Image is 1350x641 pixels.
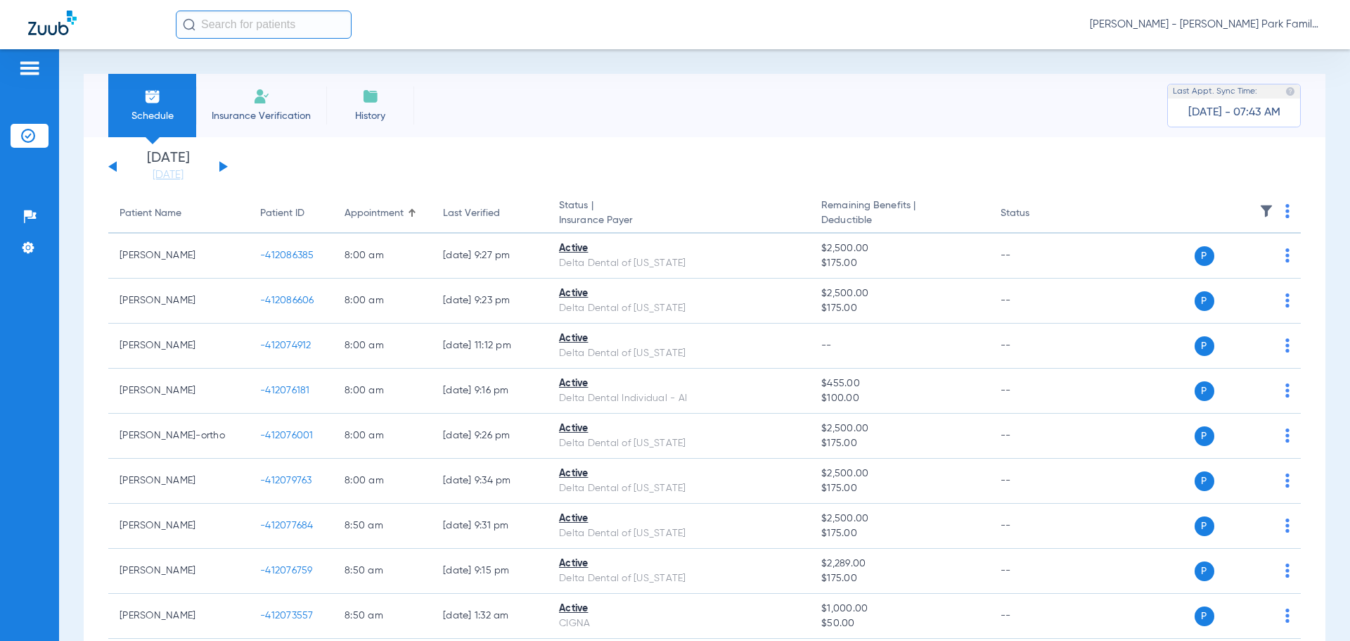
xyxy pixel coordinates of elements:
[120,206,238,221] div: Patient Name
[821,286,977,301] span: $2,500.00
[1195,246,1214,266] span: P
[432,279,548,324] td: [DATE] 9:23 PM
[989,414,1084,459] td: --
[432,549,548,594] td: [DATE] 9:15 PM
[108,279,249,324] td: [PERSON_NAME]
[989,504,1084,549] td: --
[108,369,249,414] td: [PERSON_NAME]
[559,421,799,436] div: Active
[989,324,1084,369] td: --
[333,414,432,459] td: 8:00 AM
[333,279,432,324] td: 8:00 AM
[1285,474,1290,488] img: group-dot-blue.svg
[1195,561,1214,581] span: P
[432,504,548,549] td: [DATE] 9:31 PM
[1285,248,1290,262] img: group-dot-blue.svg
[1195,516,1214,536] span: P
[1195,291,1214,311] span: P
[989,459,1084,504] td: --
[559,241,799,256] div: Active
[821,602,977,616] span: $1,000.00
[108,414,249,459] td: [PERSON_NAME]-ortho
[821,256,977,271] span: $175.00
[260,206,304,221] div: Patient ID
[28,11,77,35] img: Zuub Logo
[559,467,799,481] div: Active
[989,279,1084,324] td: --
[108,549,249,594] td: [PERSON_NAME]
[333,504,432,549] td: 8:50 AM
[144,88,161,105] img: Schedule
[989,194,1084,234] th: Status
[1195,607,1214,626] span: P
[345,206,420,221] div: Appointment
[260,386,310,395] span: -412076181
[432,459,548,504] td: [DATE] 9:34 PM
[120,206,181,221] div: Patient Name
[260,521,314,531] span: -412077684
[260,476,312,485] span: -412079763
[559,526,799,541] div: Delta Dental of [US_STATE]
[821,301,977,316] span: $175.00
[432,369,548,414] td: [DATE] 9:16 PM
[1188,106,1280,120] span: [DATE] - 07:43 AM
[559,602,799,616] div: Active
[108,324,249,369] td: [PERSON_NAME]
[260,566,313,576] span: -412076759
[821,481,977,496] span: $175.00
[260,206,322,221] div: Patient ID
[821,391,977,406] span: $100.00
[821,616,977,631] span: $50.00
[333,549,432,594] td: 8:50 AM
[432,414,548,459] td: [DATE] 9:26 PM
[337,109,404,123] span: History
[821,436,977,451] span: $175.00
[333,594,432,639] td: 8:50 AM
[1285,609,1290,623] img: group-dot-blue.svg
[559,213,799,228] span: Insurance Payer
[821,421,977,436] span: $2,500.00
[260,250,314,260] span: -412086385
[559,331,799,346] div: Active
[1285,564,1290,578] img: group-dot-blue.svg
[989,234,1084,279] td: --
[1285,519,1290,533] img: group-dot-blue.svg
[176,11,352,39] input: Search for patients
[432,324,548,369] td: [DATE] 11:12 PM
[821,512,977,526] span: $2,500.00
[443,206,536,221] div: Last Verified
[333,369,432,414] td: 8:00 AM
[559,256,799,271] div: Delta Dental of [US_STATE]
[126,168,210,182] a: [DATE]
[821,241,977,256] span: $2,500.00
[108,234,249,279] td: [PERSON_NAME]
[432,594,548,639] td: [DATE] 1:32 AM
[1195,381,1214,401] span: P
[108,504,249,549] td: [PERSON_NAME]
[362,88,379,105] img: History
[253,88,270,105] img: Manual Insurance Verification
[108,459,249,504] td: [PERSON_NAME]
[119,109,186,123] span: Schedule
[559,512,799,526] div: Active
[333,459,432,504] td: 8:00 AM
[559,346,799,361] div: Delta Dental of [US_STATE]
[548,194,810,234] th: Status |
[821,557,977,571] span: $2,289.00
[1285,429,1290,443] img: group-dot-blue.svg
[1195,471,1214,491] span: P
[432,234,548,279] td: [DATE] 9:27 PM
[559,557,799,571] div: Active
[821,526,977,541] span: $175.00
[1259,204,1273,218] img: filter.svg
[810,194,989,234] th: Remaining Benefits |
[333,324,432,369] td: 8:00 AM
[821,571,977,586] span: $175.00
[559,391,799,406] div: Delta Dental Individual - AI
[821,467,977,481] span: $2,500.00
[821,341,832,350] span: --
[260,341,311,350] span: -412074912
[1285,338,1290,353] img: group-dot-blue.svg
[821,213,977,228] span: Deductible
[821,376,977,391] span: $455.00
